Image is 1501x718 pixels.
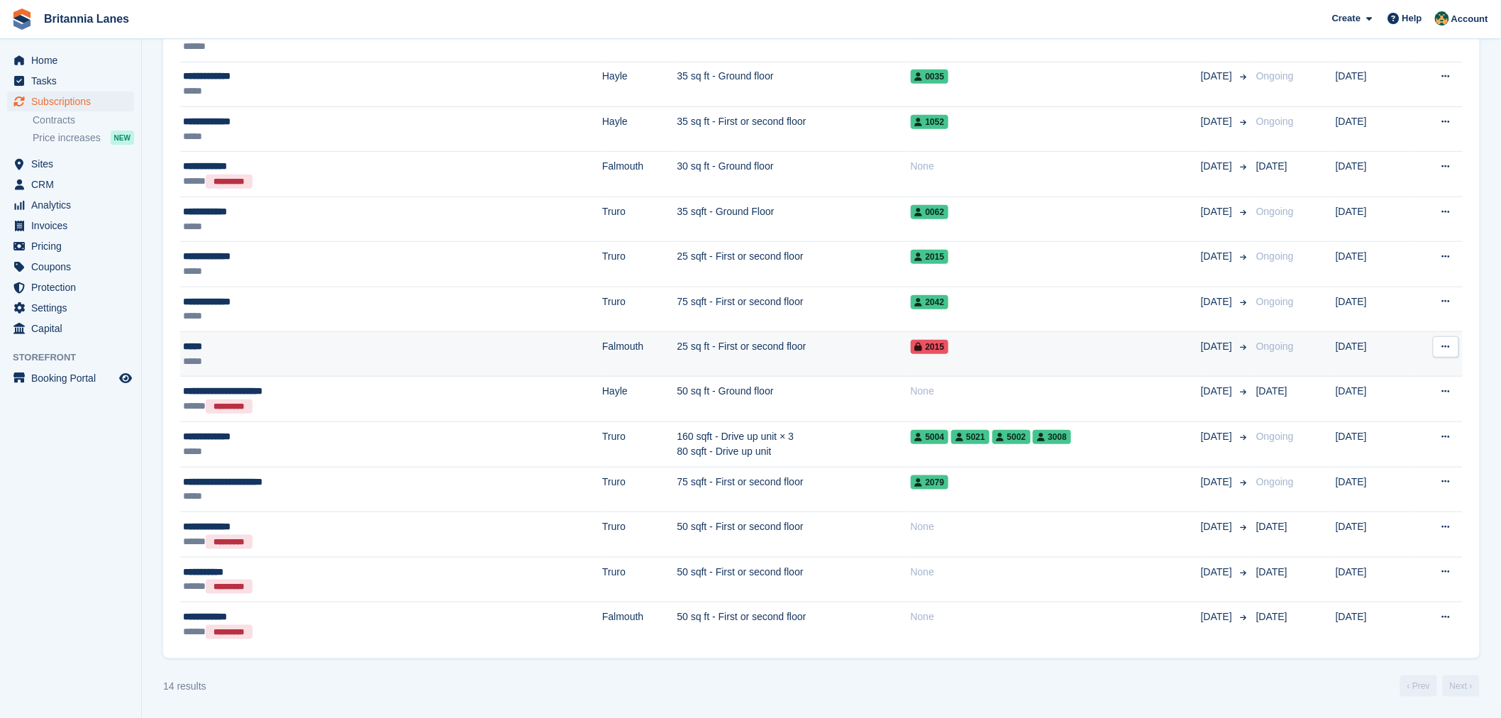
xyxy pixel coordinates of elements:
[677,152,911,197] td: 30 sq ft - Ground floor
[31,154,116,174] span: Sites
[7,319,134,338] a: menu
[677,106,911,151] td: 35 sq ft - First or second floor
[31,368,116,388] span: Booking Portal
[1397,675,1483,697] nav: Page
[677,467,911,512] td: 75 sqft - First or second floor
[1336,152,1409,197] td: [DATE]
[911,295,949,309] span: 2042
[1256,296,1294,307] span: Ongoing
[911,205,949,219] span: 0062
[1256,206,1294,217] span: Ongoing
[7,175,134,194] a: menu
[1201,114,1235,129] span: [DATE]
[1256,341,1294,352] span: Ongoing
[1402,11,1422,26] span: Help
[1336,197,1409,241] td: [DATE]
[1336,287,1409,331] td: [DATE]
[7,154,134,174] a: menu
[1435,11,1449,26] img: Nathan Kellow
[602,602,677,647] td: Falmouth
[1256,476,1294,487] span: Ongoing
[1336,62,1409,106] td: [DATE]
[911,519,1201,534] div: None
[911,70,949,84] span: 0035
[911,430,949,444] span: 5004
[602,377,677,422] td: Hayle
[1256,385,1287,397] span: [DATE]
[602,242,677,287] td: Truro
[677,242,911,287] td: 25 sqft - First or second floor
[992,430,1031,444] span: 5002
[111,131,134,145] div: NEW
[911,384,1201,399] div: None
[911,609,1201,624] div: None
[1336,242,1409,287] td: [DATE]
[38,7,135,31] a: Britannia Lanes
[31,216,116,236] span: Invoices
[677,557,911,602] td: 50 sqft - First or second floor
[1332,11,1361,26] span: Create
[117,370,134,387] a: Preview store
[602,467,677,512] td: Truro
[31,71,116,91] span: Tasks
[1336,467,1409,512] td: [DATE]
[677,512,911,558] td: 50 sqft - First or second floor
[911,250,949,264] span: 2015
[677,332,911,377] td: 25 sq ft - First or second floor
[677,62,911,106] td: 35 sq ft - Ground floor
[13,350,141,365] span: Storefront
[7,257,134,277] a: menu
[1336,557,1409,602] td: [DATE]
[677,377,911,422] td: 50 sq ft - Ground floor
[602,106,677,151] td: Hayle
[31,175,116,194] span: CRM
[31,236,116,256] span: Pricing
[33,131,101,145] span: Price increases
[1451,12,1488,26] span: Account
[1256,521,1287,532] span: [DATE]
[33,130,134,145] a: Price increases NEW
[1256,250,1294,262] span: Ongoing
[1201,69,1235,84] span: [DATE]
[1400,675,1437,697] a: Previous
[7,92,134,111] a: menu
[677,197,911,241] td: 35 sqft - Ground Floor
[951,430,990,444] span: 5021
[602,422,677,468] td: Truro
[31,298,116,318] span: Settings
[7,216,134,236] a: menu
[7,236,134,256] a: menu
[1336,332,1409,377] td: [DATE]
[1336,377,1409,422] td: [DATE]
[31,92,116,111] span: Subscriptions
[33,114,134,127] a: Contracts
[1201,519,1235,534] span: [DATE]
[31,319,116,338] span: Capital
[1256,431,1294,442] span: Ongoing
[1201,339,1235,354] span: [DATE]
[31,195,116,215] span: Analytics
[31,257,116,277] span: Coupons
[1256,611,1287,622] span: [DATE]
[911,159,1201,174] div: None
[1336,422,1409,468] td: [DATE]
[7,195,134,215] a: menu
[602,152,677,197] td: Falmouth
[7,50,134,70] a: menu
[1201,249,1235,264] span: [DATE]
[11,9,33,30] img: stora-icon-8386f47178a22dfd0bd8f6a31ec36ba5ce8667c1dd55bd0f319d3a0aa187defe.svg
[602,512,677,558] td: Truro
[1256,116,1294,127] span: Ongoing
[1201,384,1235,399] span: [DATE]
[1256,566,1287,578] span: [DATE]
[911,565,1201,580] div: None
[1443,675,1480,697] a: Next
[1256,70,1294,82] span: Ongoing
[1201,204,1235,219] span: [DATE]
[602,62,677,106] td: Hayle
[1336,17,1409,62] td: [DATE]
[911,475,949,490] span: 2079
[602,332,677,377] td: Falmouth
[677,422,911,468] td: 160 sqft - Drive up unit × 3 80 sqft - Drive up unit
[677,287,911,331] td: 75 sqft - First or second floor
